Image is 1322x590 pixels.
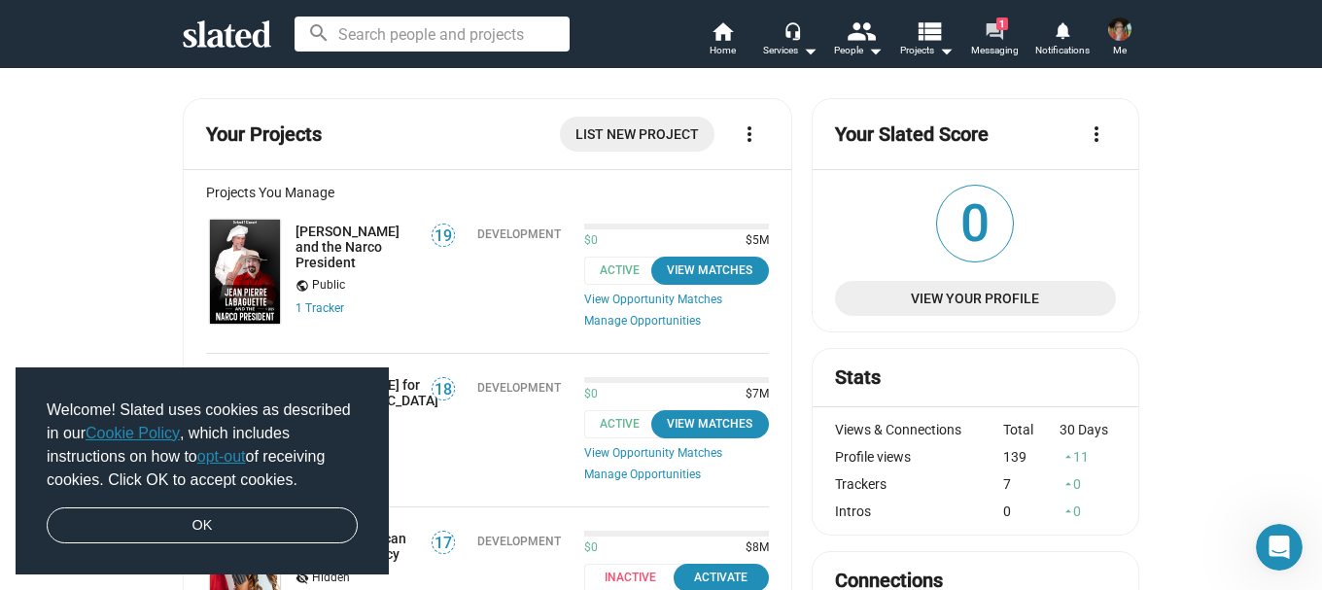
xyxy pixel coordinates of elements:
[663,260,757,281] div: View Matches
[738,540,769,556] span: $8M
[835,503,1004,519] div: Intros
[584,387,598,402] span: $0
[584,293,769,306] a: View Opportunity Matches
[296,301,344,315] a: 1 Tracker
[210,220,280,324] img: Jean Pierre Labaguette and the Narco President
[477,227,561,241] div: Development
[835,281,1116,316] a: View Your Profile
[206,121,322,148] mat-card-title: Your Projects
[296,224,419,270] a: [PERSON_NAME] and the Narco President
[1003,503,1060,519] div: 0
[971,39,1019,62] span: Messaging
[1061,450,1075,464] mat-icon: arrow_drop_up
[584,540,598,556] span: $0
[847,17,875,45] mat-icon: people
[47,507,358,544] a: dismiss cookie message
[915,17,943,45] mat-icon: view_list
[835,364,881,391] mat-card-title: Stats
[584,257,667,285] span: Active
[197,448,246,465] a: opt-out
[756,19,824,62] button: Services
[783,21,801,39] mat-icon: headset_mic
[1096,14,1143,64] button: Richard ClementMe
[47,399,358,492] span: Welcome! Slated uses cookies as described in our , which includes instructions on how to of recei...
[1003,476,1060,492] div: 7
[584,468,769,483] a: Manage Opportunities
[1003,422,1060,437] div: Total
[824,19,892,62] button: People
[206,185,769,200] div: Projects You Manage
[1060,422,1116,437] div: 30 Days
[295,17,570,52] input: Search people and projects
[651,410,769,438] button: View Matches
[835,121,989,148] mat-card-title: Your Slated Score
[584,446,769,460] a: View Opportunity Matches
[738,233,769,249] span: $5M
[1108,17,1131,41] img: Richard Clement
[688,19,756,62] a: Home
[433,534,454,553] span: 17
[900,39,954,62] span: Projects
[710,39,736,62] span: Home
[1085,122,1108,146] mat-icon: more_vert
[584,314,769,330] a: Manage Opportunities
[1256,524,1303,571] iframe: Intercom live chat
[835,476,1004,492] div: Trackers
[433,380,454,399] span: 18
[1060,449,1116,465] div: 11
[433,226,454,246] span: 19
[1061,504,1075,518] mat-icon: arrow_drop_up
[835,422,1004,437] div: Views & Connections
[763,39,818,62] div: Services
[651,257,769,285] button: View Matches
[584,410,667,438] span: Active
[663,414,757,434] div: View Matches
[312,571,350,586] span: Hidden
[798,39,821,62] mat-icon: arrow_drop_down
[892,19,960,62] button: Projects
[560,117,714,152] a: List New Project
[711,19,734,43] mat-icon: home
[1113,39,1127,62] span: Me
[937,186,1013,261] span: 0
[16,367,389,575] div: cookieconsent
[575,117,699,152] span: List New Project
[851,281,1100,316] span: View Your Profile
[863,39,887,62] mat-icon: arrow_drop_down
[996,17,1008,30] span: 1
[312,278,345,294] span: Public
[985,21,1003,40] mat-icon: forum
[934,39,957,62] mat-icon: arrow_drop_down
[960,19,1028,62] a: 1Messaging
[1003,449,1060,465] div: 139
[477,381,561,395] div: Development
[477,535,561,548] div: Development
[738,387,769,402] span: $7M
[834,39,883,62] div: People
[1060,503,1116,519] div: 0
[86,425,180,441] a: Cookie Policy
[206,216,284,328] a: Jean Pierre Labaguette and the Narco President
[1035,39,1090,62] span: Notifications
[1053,20,1071,39] mat-icon: notifications
[1061,477,1075,491] mat-icon: arrow_drop_up
[835,449,1004,465] div: Profile views
[1028,19,1096,62] a: Notifications
[738,122,761,146] mat-icon: more_vert
[584,233,598,249] span: $0
[296,570,309,588] mat-icon: visibility_off
[1060,476,1116,492] div: 0
[685,568,757,588] div: Activate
